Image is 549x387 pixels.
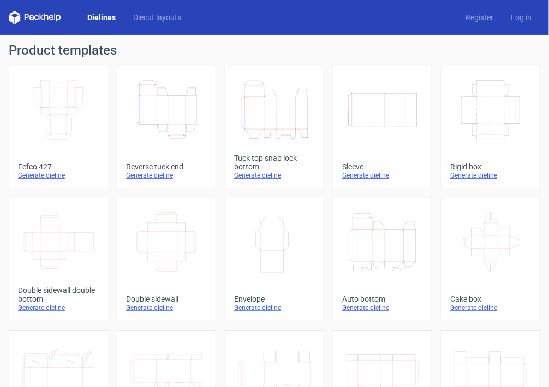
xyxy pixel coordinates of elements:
a: Log in [502,12,540,23]
a: Reverse tuck endGenerate dieline [117,66,216,189]
div: Generate dieline [234,171,315,180]
div: Generate dieline [126,171,207,180]
div: Double sidewall [126,295,207,303]
a: Cake boxGenerate dieline [441,198,540,321]
a: Fefco 427Generate dieline [9,66,108,189]
a: Double sidewallGenerate dieline [117,198,216,321]
div: Generate dieline [234,303,315,312]
div: Generate dieline [126,303,207,312]
a: Double sidewall double bottomGenerate dieline [9,198,108,321]
a: SleeveGenerate dieline [333,66,432,189]
div: Reverse tuck end [126,162,207,171]
div: Sleeve [342,162,423,171]
div: Rigid box [450,162,531,171]
div: Generate dieline [450,171,531,180]
div: Generate dieline [18,171,99,180]
a: Register [457,12,502,23]
div: Envelope [234,295,315,303]
div: Cake box [450,295,531,303]
h1: Product templates [9,44,540,57]
a: Dielines [79,12,124,23]
div: Generate dieline [342,171,423,180]
a: Diecut layouts [124,12,190,23]
div: Double sidewall double bottom [18,286,99,303]
div: Tuck top snap lock bottom [234,154,315,171]
div: Generate dieline [342,303,423,312]
div: Generate dieline [18,303,99,312]
a: Auto bottomGenerate dieline [333,198,432,321]
div: Fefco 427 [18,162,99,171]
a: Tuck top snap lock bottomGenerate dieline [225,66,324,189]
a: Rigid boxGenerate dieline [441,66,540,189]
a: EnvelopeGenerate dieline [225,198,324,321]
div: Generate dieline [450,303,531,312]
div: Auto bottom [342,295,423,303]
